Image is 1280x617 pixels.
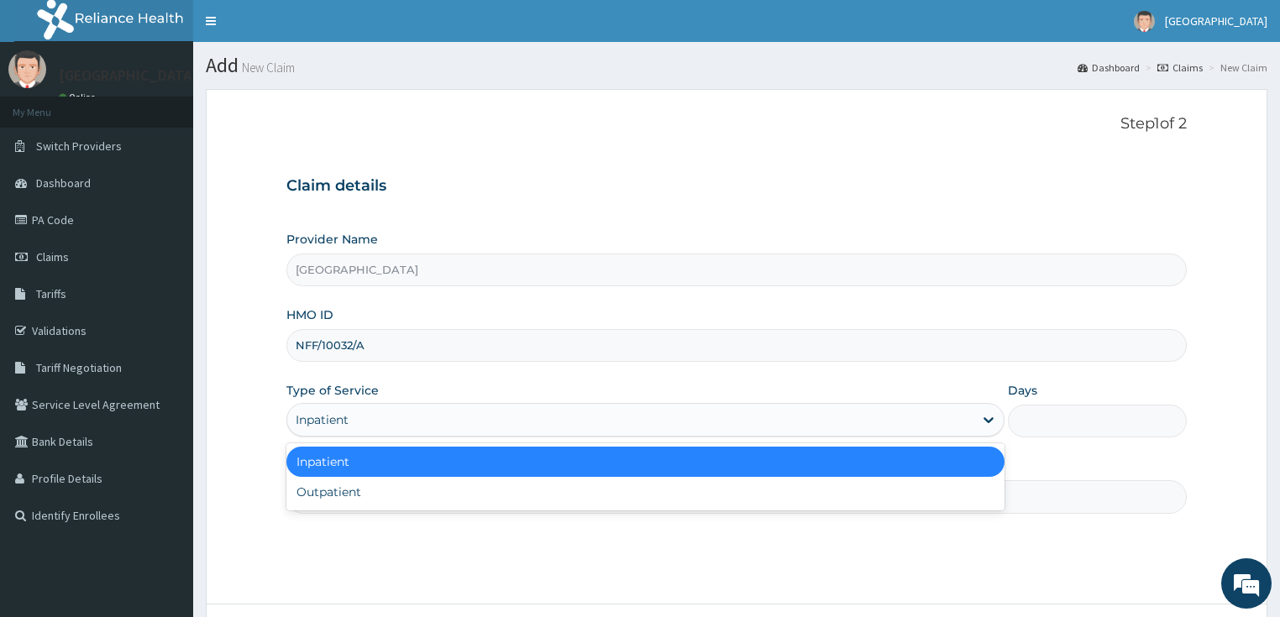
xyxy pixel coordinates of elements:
h3: Claim details [286,177,1188,196]
span: Claims [36,249,69,264]
img: d_794563401_company_1708531726252_794563401 [31,84,68,126]
a: Claims [1157,60,1203,75]
a: Online [59,92,99,103]
small: New Claim [239,61,295,74]
img: User Image [1134,11,1155,32]
span: Dashboard [36,175,91,191]
span: Switch Providers [36,139,122,154]
div: Inpatient [286,447,1005,477]
span: We're online! [97,196,232,365]
a: Dashboard [1078,60,1140,75]
span: Tariff Negotiation [36,360,122,375]
img: User Image [8,50,46,88]
span: Tariffs [36,286,66,301]
div: Chat with us now [87,94,282,116]
li: New Claim [1204,60,1267,75]
div: Outpatient [286,477,1005,507]
p: Step 1 of 2 [286,115,1188,133]
input: Enter HMO ID [286,329,1188,362]
div: Inpatient [296,411,349,428]
label: Provider Name [286,231,378,248]
div: Minimize live chat window [275,8,316,49]
span: [GEOGRAPHIC_DATA] [1165,13,1267,29]
textarea: Type your message and hit 'Enter' [8,426,320,485]
label: Type of Service [286,382,379,399]
label: Days [1008,382,1037,399]
p: [GEOGRAPHIC_DATA] [59,68,197,83]
h1: Add [206,55,1267,76]
label: HMO ID [286,306,333,323]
